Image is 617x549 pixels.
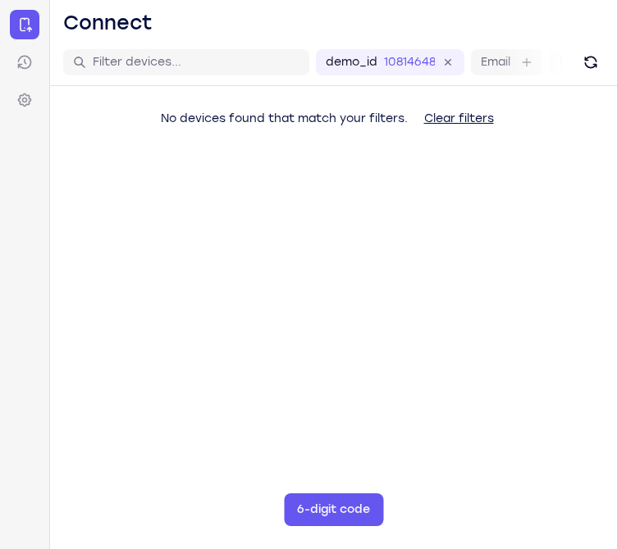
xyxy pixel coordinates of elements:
[481,54,510,70] label: Email
[10,48,39,77] a: Sessions
[578,49,604,75] button: Refresh
[10,10,39,39] a: Connect
[284,493,383,526] button: 6-digit code
[560,54,601,70] label: User ID
[10,85,39,115] a: Settings
[63,10,153,36] h1: Connect
[93,54,299,70] input: Filter devices...
[161,111,408,125] span: No devices found that match your filters.
[326,54,377,70] label: demo_id
[411,102,507,135] button: Clear filters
